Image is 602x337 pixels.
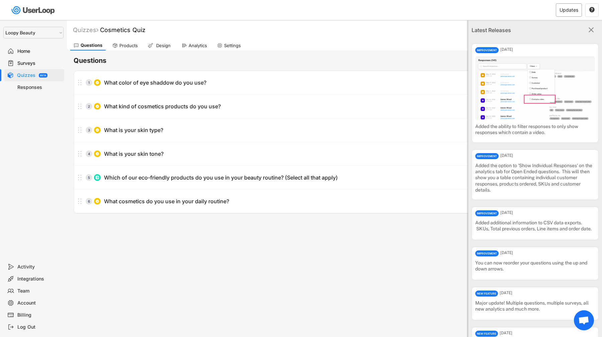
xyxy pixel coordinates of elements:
div: Responses [17,84,62,91]
div: Account [17,300,62,306]
div: Analytics [189,43,207,48]
div: Major update! Multiple questions, multiple surveys, all new analytics and much more. [475,300,595,312]
div: Log Out [17,324,62,330]
div: 5 [86,176,92,179]
div: What is your skin type? [104,127,163,134]
div: Surveys [17,60,62,67]
div: Products [119,43,138,48]
div: Which of our eco-friendly products do you use in your beauty routine? (Select all that apply) [104,174,338,181]
div: [DATE] [500,331,598,335]
div: 4 [86,152,92,155]
div: 3 [86,128,92,132]
div: IMPROVEMENT [475,250,499,256]
button:  [589,7,595,13]
div: IMPROVEMENT [475,153,499,159]
div: Questions [81,42,102,48]
div: [DATE] [500,153,598,157]
div: You can now reorder your questions using the up and down arrows. [475,260,595,272]
div: Activity [17,264,62,270]
div: Latest Releases [472,26,559,34]
div: Updates [560,8,578,12]
div: What is your skin tone? [104,150,164,157]
text:  [589,25,594,34]
div: [DATE] [500,291,598,295]
div: What color of eye shaddow do you use? [104,79,206,86]
img: CircleTickMinorWhite.svg [95,199,99,203]
div: [DATE] [500,251,598,255]
img: CircleTickMinorWhite.svg [95,152,99,156]
div: 2 [86,105,92,108]
div: [DATE] [500,47,598,51]
div: 1 [86,81,92,84]
div: What kind of cosmetics products do you use? [104,103,221,110]
div: Quizzes [17,72,35,79]
div: BETA [40,74,46,77]
div: Integrations [17,276,62,282]
font: Cosmetics Quiz [100,26,145,33]
div: Quizzes [73,26,98,34]
div: Home [17,48,62,54]
img: Screenshot%202022-05-17%20at%2009.27.27.png [475,57,595,120]
div: NEW FEATURE [475,331,498,337]
div: NEW FEATURE [475,291,498,297]
div: Team [17,288,62,294]
div: What cosmetics do you use in your daily routine? [104,198,229,205]
img: ListMajor.svg [95,176,99,180]
div: Open chat [574,310,594,330]
img: CircleTickMinorWhite.svg [95,81,99,85]
div: Added additional information to CSV data exports. SKUs, Total previous orders, Line items and ord... [475,220,595,232]
div: Added the option to 'Show Individual Responses' on the analytics tab for Open Ended questions. Th... [475,162,595,193]
img: CircleTickMinorWhite.svg [95,104,99,108]
div: 6 [86,200,92,203]
h6: Questions [74,56,106,65]
img: CircleTickMinorWhite.svg [95,128,99,132]
div: Added the ability to filter responses to only show responses which contain a video. [475,123,595,135]
div: Settings [224,43,241,48]
button:  [587,26,595,34]
div: Billing [17,312,62,318]
div: IMPROVEMENT [475,47,499,53]
img: userloop-logo-01.svg [10,3,57,17]
div: IMPROVEMENT [475,210,499,216]
div: Design [155,43,172,48]
div: [DATE] [500,211,598,215]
